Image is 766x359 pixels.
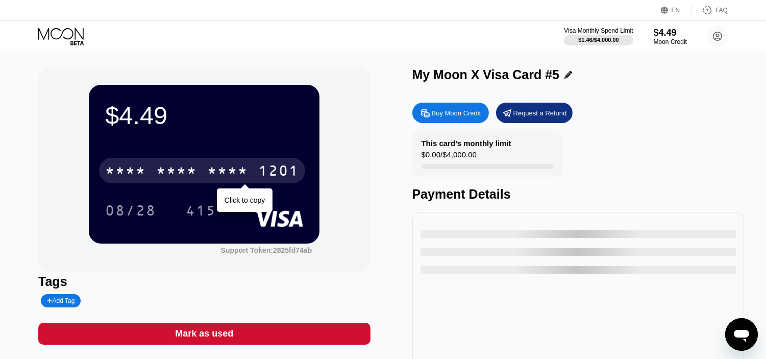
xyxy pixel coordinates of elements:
div: Click to copy [225,196,265,204]
div: Payment Details [412,187,744,202]
div: Mark as used [175,328,233,340]
div: EN [672,7,680,14]
div: $4.49Moon Credit [654,28,687,45]
div: Buy Moon Credit [432,109,481,117]
div: EN [661,5,692,15]
div: Request a Refund [496,103,573,123]
div: Moon Credit [654,38,687,45]
div: Buy Moon Credit [412,103,489,123]
div: FAQ [715,7,728,14]
div: 415 [186,204,216,220]
div: Tags [38,274,370,289]
div: $0.00 / $4,000.00 [422,150,477,164]
div: $4.49 [654,28,687,38]
div: My Moon X Visa Card #5 [412,67,560,82]
div: 08/28 [97,198,164,223]
iframe: Button to launch messaging window [725,318,758,351]
div: Mark as used [38,323,370,345]
div: $1.46 / $4,000.00 [578,37,619,43]
div: 08/28 [105,204,156,220]
div: Add Tag [41,294,81,307]
div: $4.49 [105,101,303,130]
div: Add Tag [47,297,75,304]
div: 415 [178,198,224,223]
div: Visa Monthly Spend Limit [564,27,633,34]
div: Support Token: 2825fd74ab [221,246,312,254]
div: This card’s monthly limit [422,139,511,148]
div: Request a Refund [513,109,567,117]
div: Support Token:2825fd74ab [221,246,312,254]
div: Visa Monthly Spend Limit$1.46/$4,000.00 [564,27,633,45]
div: 1201 [258,164,299,180]
div: FAQ [692,5,728,15]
